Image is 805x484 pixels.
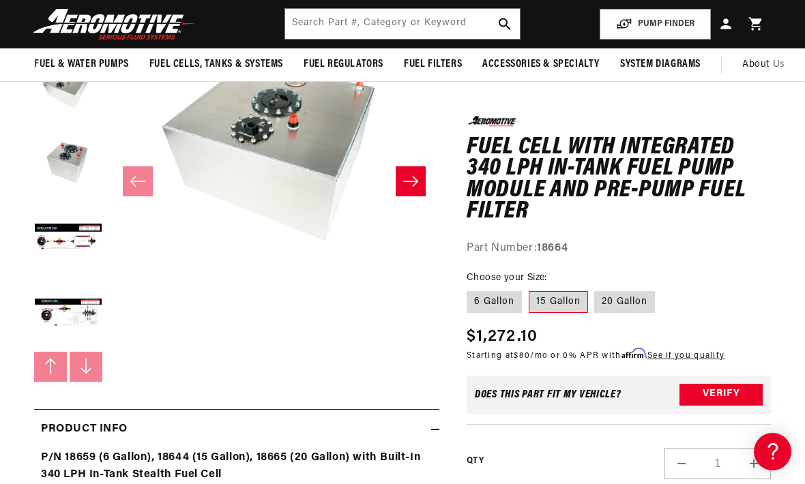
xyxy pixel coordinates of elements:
div: Does This part fit My vehicle? [475,389,621,399]
a: POWERED BY ENCHANT [188,393,263,406]
summary: Fuel Regulators [293,48,394,80]
h1: Fuel Cell with Integrated 340 LPH In-Tank Fuel Pump Module and Pre-Pump Fuel Filter [467,136,771,222]
summary: Accessories & Specialty [472,48,610,80]
button: Slide left [34,352,67,382]
a: Getting Started [14,116,259,137]
label: 6 Gallon [467,291,522,313]
span: Accessories & Specialty [482,57,600,72]
span: $1,272.10 [467,324,538,348]
div: General [14,95,259,108]
button: Verify [679,383,763,405]
img: Aeromotive [29,8,200,40]
a: Carbureted Fuel Pumps [14,194,259,215]
button: Contact Us [14,365,259,389]
label: 15 Gallon [529,291,588,313]
summary: Fuel Filters [394,48,472,80]
a: See if you qualify - Learn more about Affirm Financing (opens in modal) [647,351,724,359]
div: Frequently Asked Questions [14,151,259,164]
span: Fuel Filters [404,57,462,72]
summary: Fuel Cells, Tanks & Systems [139,48,293,80]
span: $80 [514,351,530,359]
span: System Diagrams [620,57,701,72]
strong: P/N 18659 (6 Gallon), 18644 (15 Gallon), 18665 (20 Gallon) with Built-In 340 LPH In-Tank Stealth ... [41,452,420,481]
label: 20 Gallon [594,291,655,313]
button: Load image 5 in gallery view [34,280,102,348]
a: Brushless Fuel Pumps [14,279,259,300]
label: QTY [467,455,484,467]
span: Fuel Cells, Tanks & Systems [149,57,283,72]
summary: System Diagrams [610,48,711,80]
div: Part Number: [467,239,771,257]
span: Fuel & Water Pumps [34,57,129,72]
button: Slide left [123,166,153,196]
button: Load image 3 in gallery view [34,130,102,198]
legend: Choose your Size: [467,271,548,285]
a: Carbureted Regulators [14,215,259,236]
strong: 18664 [537,242,568,253]
a: EFI Regulators [14,172,259,194]
button: PUMP FINDER [600,9,711,40]
button: Slide right [396,166,426,196]
span: Fuel Regulators [304,57,383,72]
h2: Product Info [41,421,127,438]
p: Starting at /mo or 0% APR with . [467,348,724,361]
a: EFI Fuel Pumps [14,236,259,257]
button: Slide right [70,352,102,382]
a: 340 Stealth Fuel Pumps [14,257,259,278]
summary: Product Info [34,410,439,449]
summary: Fuel & Water Pumps [24,48,139,80]
input: Search by Part Number, Category or Keyword [285,9,521,39]
span: About Us [742,59,785,70]
a: About Us [732,48,795,81]
button: search button [490,9,520,39]
button: Load image 4 in gallery view [34,205,102,273]
span: Affirm [621,348,645,358]
button: Load image 2 in gallery view [34,55,102,123]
